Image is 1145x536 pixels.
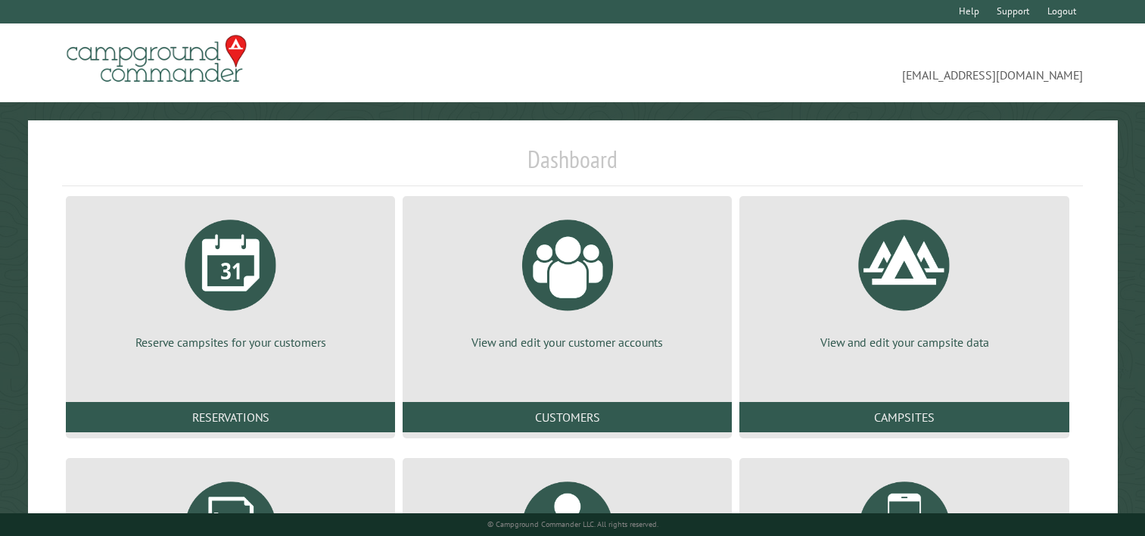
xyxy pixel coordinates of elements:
img: Campground Commander [62,30,251,89]
small: © Campground Commander LLC. All rights reserved. [487,519,658,529]
a: Campsites [739,402,1069,432]
a: Reserve campsites for your customers [84,208,377,351]
p: View and edit your campsite data [758,334,1050,351]
p: View and edit your customer accounts [421,334,714,351]
span: [EMAIL_ADDRESS][DOMAIN_NAME] [573,42,1084,84]
a: Customers [403,402,732,432]
h1: Dashboard [62,145,1083,186]
a: Reservations [66,402,395,432]
a: View and edit your customer accounts [421,208,714,351]
p: Reserve campsites for your customers [84,334,377,351]
a: View and edit your campsite data [758,208,1050,351]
